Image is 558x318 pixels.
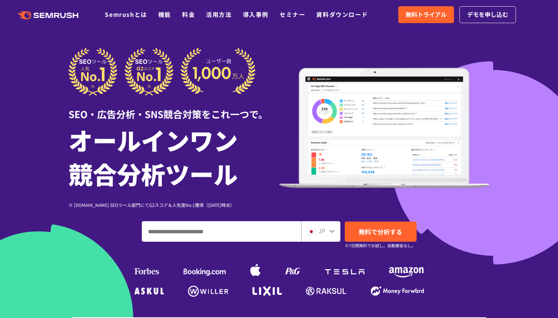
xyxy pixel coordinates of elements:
[206,10,232,19] a: 活用方法
[316,10,368,19] a: 資料ダウンロード
[398,6,454,23] a: 無料トライアル
[406,10,447,19] span: 無料トライアル
[467,10,508,19] span: デモを申し込む
[142,222,301,241] input: ドメイン、キーワードまたはURLを入力してください
[345,222,417,242] a: 無料で分析する
[182,10,195,19] a: 料金
[69,96,279,121] div: SEO・広告分析・SNS競合対策をこれ一つで。
[158,10,171,19] a: 機能
[69,201,279,208] div: ※ [DOMAIN_NAME] SEOツール部門にてG2スコア＆人気度No.1獲得（[DATE]時点）
[359,227,402,236] span: 無料で分析する
[280,10,305,19] a: セミナー
[318,226,325,235] span: JP
[243,10,269,19] a: 導入事例
[105,10,147,19] a: Semrushとは
[69,123,279,190] h1: オールインワン 競合分析ツール
[459,6,516,23] a: デモを申し込む
[345,242,415,249] small: ※7日間無料でお試し。自動課金なし。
